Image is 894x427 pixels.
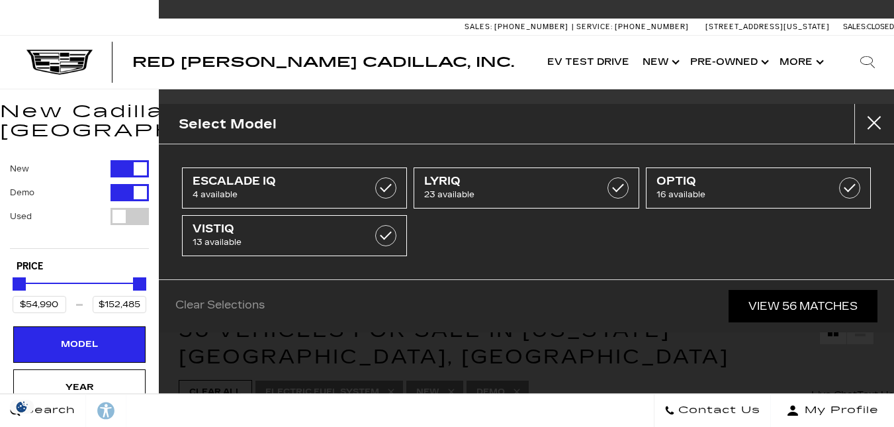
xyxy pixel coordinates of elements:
[675,401,760,420] span: Contact Us
[179,113,277,135] h2: Select Model
[132,54,514,70] span: Red [PERSON_NAME] Cadillac, Inc.
[193,222,366,236] span: VISTIQ
[424,188,598,201] span: 23 available
[10,162,29,175] label: New
[494,23,568,31] span: [PHONE_NUMBER]
[705,23,830,31] a: [STREET_ADDRESS][US_STATE]
[10,160,149,248] div: Filter by Vehicle Type
[13,369,146,405] div: YearYear
[854,104,894,144] button: close
[13,277,26,291] div: Minimum Price
[132,56,514,69] a: Red [PERSON_NAME] Cadillac, Inc.
[656,188,830,201] span: 16 available
[26,50,93,75] img: Cadillac Dark Logo with Cadillac White Text
[541,36,636,89] a: EV Test Drive
[46,380,112,395] div: Year
[773,36,828,89] button: More
[799,401,879,420] span: My Profile
[133,277,146,291] div: Maximum Price
[193,175,366,188] span: ESCALADE IQ
[615,23,689,31] span: [PHONE_NUMBER]
[10,186,34,199] label: Demo
[465,23,572,30] a: Sales: [PHONE_NUMBER]
[572,23,692,30] a: Service: [PHONE_NUMBER]
[182,215,407,256] a: VISTIQ13 available
[21,401,75,420] span: Search
[654,394,771,427] a: Contact Us
[182,167,407,209] a: ESCALADE IQ4 available
[17,261,142,273] h5: Price
[10,210,32,223] label: Used
[684,36,773,89] a: Pre-Owned
[414,167,639,209] a: LYRIQ23 available
[656,175,830,188] span: OPTIQ
[93,296,146,313] input: Maximum
[175,299,265,314] a: Clear Selections
[729,290,877,322] a: View 56 Matches
[7,400,37,414] img: Opt-Out Icon
[46,337,112,352] div: Model
[843,23,867,31] span: Sales:
[646,167,871,209] a: OPTIQ16 available
[193,188,366,201] span: 4 available
[465,23,492,31] span: Sales:
[13,326,146,362] div: ModelModel
[13,273,146,313] div: Price
[13,296,66,313] input: Minimum
[576,23,613,31] span: Service:
[867,23,894,31] span: Closed
[636,36,684,89] a: New
[771,394,894,427] button: Open user profile menu
[424,175,598,188] span: LYRIQ
[7,400,37,414] section: Click to Open Cookie Consent Modal
[193,236,366,249] span: 13 available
